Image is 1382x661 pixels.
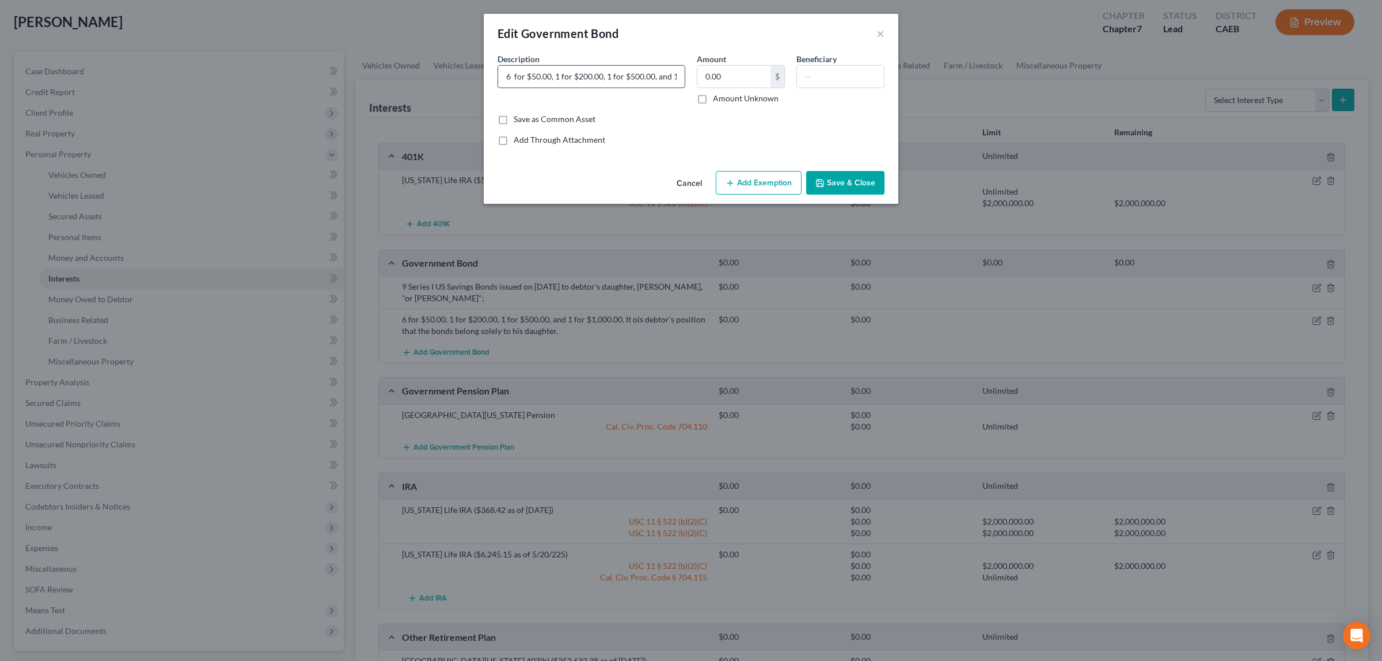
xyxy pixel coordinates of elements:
[806,171,884,195] button: Save & Close
[770,66,784,88] div: $
[498,54,540,64] span: Description
[498,66,685,88] input: Describe...
[697,53,726,65] label: Amount
[667,172,711,195] button: Cancel
[514,134,605,146] label: Add Through Attachment
[697,66,770,88] input: 0.00
[716,171,802,195] button: Add Exemption
[876,26,884,40] button: ×
[713,93,779,104] label: Amount Unknown
[498,25,618,41] div: Edit Government Bond
[1343,622,1370,649] div: Open Intercom Messenger
[796,53,837,65] label: Beneficiary
[514,113,595,125] label: Save as Common Asset
[797,66,884,88] input: --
